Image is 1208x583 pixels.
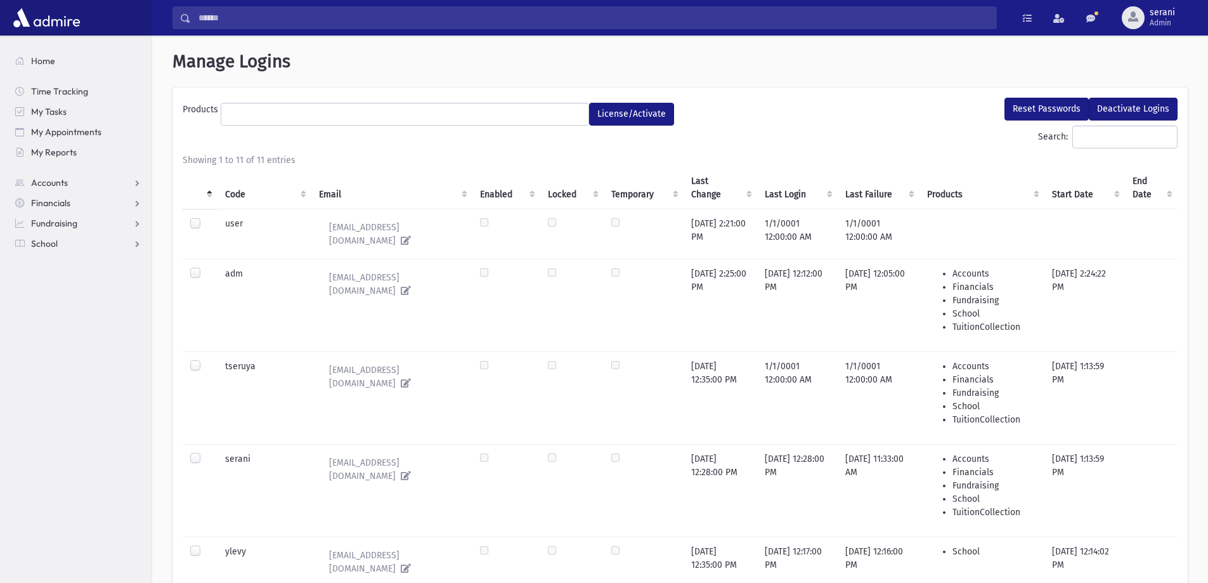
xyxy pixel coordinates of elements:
[952,400,1037,413] li: School
[684,444,757,537] td: [DATE] 12:28:00 PM
[952,280,1037,294] li: Financials
[1044,351,1125,444] td: [DATE] 1:13:59 PM
[952,545,1037,558] li: School
[319,545,465,579] a: [EMAIL_ADDRESS][DOMAIN_NAME]
[218,259,311,351] td: adm
[31,55,55,67] span: Home
[757,167,838,209] th: Last Login : activate to sort column ascending
[952,479,1037,492] li: Fundraising
[1125,167,1178,209] th: End Date : activate to sort column ascending
[5,173,152,193] a: Accounts
[31,238,58,249] span: School
[319,452,465,487] a: [EMAIL_ADDRESS][DOMAIN_NAME]
[5,102,152,122] a: My Tasks
[540,167,604,209] th: Locked : activate to sort column ascending
[319,360,465,394] a: [EMAIL_ADDRESS][DOMAIN_NAME]
[757,351,838,444] td: 1/1/0001 12:00:00 AM
[172,51,1188,72] h1: Manage Logins
[952,466,1037,479] li: Financials
[952,360,1037,373] li: Accounts
[5,142,152,162] a: My Reports
[218,444,311,537] td: serani
[218,351,311,444] td: tseruya
[757,259,838,351] td: [DATE] 12:12:00 PM
[589,103,674,126] button: License/Activate
[838,444,920,537] td: [DATE] 11:33:00 AM
[183,154,1178,167] div: Showing 1 to 11 of 11 entries
[1044,444,1125,537] td: [DATE] 1:13:59 PM
[31,106,67,117] span: My Tasks
[31,218,77,229] span: Fundraising
[319,267,465,301] a: [EMAIL_ADDRESS][DOMAIN_NAME]
[1089,98,1178,121] button: Deactivate Logins
[952,452,1037,466] li: Accounts
[5,51,152,71] a: Home
[31,126,101,138] span: My Appointments
[311,167,473,209] th: Email : activate to sort column ascending
[1038,126,1178,148] label: Search:
[191,6,996,29] input: Search
[838,351,920,444] td: 1/1/0001 12:00:00 AM
[5,122,152,142] a: My Appointments
[31,147,77,158] span: My Reports
[952,320,1037,334] li: TuitionCollection
[838,167,920,209] th: Last Failure : activate to sort column ascending
[952,386,1037,400] li: Fundraising
[5,81,152,102] a: Time Tracking
[1044,167,1125,209] th: Start Date : activate to sort column ascending
[31,197,70,209] span: Financials
[218,167,311,209] th: Code : activate to sort column ascending
[684,259,757,351] td: [DATE] 2:25:00 PM
[5,213,152,233] a: Fundraising
[838,209,920,259] td: 1/1/0001 12:00:00 AM
[5,233,152,254] a: School
[1150,8,1175,18] span: serani
[757,444,838,537] td: [DATE] 12:28:00 PM
[604,167,683,209] th: Temporary : activate to sort column ascending
[31,177,68,188] span: Accounts
[684,167,757,209] th: Last Change : activate to sort column ascending
[319,217,465,251] a: [EMAIL_ADDRESS][DOMAIN_NAME]
[1004,98,1089,121] button: Reset Passwords
[10,5,83,30] img: AdmirePro
[684,209,757,259] td: [DATE] 2:21:00 PM
[472,167,540,209] th: Enabled : activate to sort column ascending
[5,193,152,213] a: Financials
[757,209,838,259] td: 1/1/0001 12:00:00 AM
[183,103,221,121] label: Products
[183,167,218,209] th: : activate to sort column descending
[838,259,920,351] td: [DATE] 12:05:00 PM
[952,413,1037,426] li: TuitionCollection
[952,492,1037,506] li: School
[1044,259,1125,351] td: [DATE] 2:24:22 PM
[218,209,311,259] td: user
[919,167,1044,209] th: Products : activate to sort column ascending
[952,307,1037,320] li: School
[952,294,1037,307] li: Fundraising
[1150,18,1175,28] span: Admin
[952,506,1037,519] li: TuitionCollection
[31,86,88,97] span: Time Tracking
[952,267,1037,280] li: Accounts
[1072,126,1178,148] input: Search:
[684,351,757,444] td: [DATE] 12:35:00 PM
[952,373,1037,386] li: Financials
